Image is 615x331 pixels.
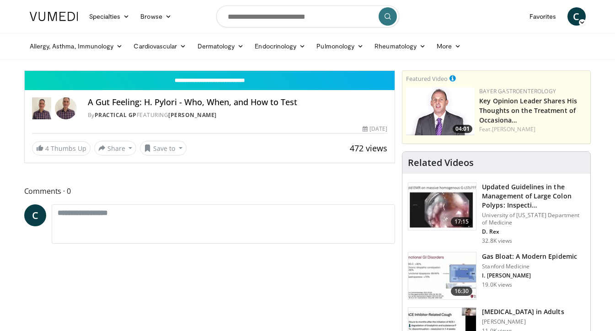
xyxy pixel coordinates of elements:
[140,141,187,155] button: Save to
[408,252,585,300] a: 16:30 Gas Bloat: A Modern Epidemic Stanford Medicine I. [PERSON_NAME] 19.0K views
[311,37,369,55] a: Pulmonology
[406,87,475,135] a: 04:01
[32,141,91,155] a: 4 Thumbs Up
[524,7,562,26] a: Favorites
[350,143,387,154] span: 472 views
[482,263,577,270] p: Stanford Medicine
[45,144,49,153] span: 4
[482,272,577,279] p: I. [PERSON_NAME]
[30,12,78,21] img: VuMedi Logo
[482,307,564,316] h3: [MEDICAL_DATA] in Adults
[84,7,135,26] a: Specialties
[482,318,564,326] p: [PERSON_NAME]
[479,87,556,95] a: Bayer Gastroenterology
[95,111,137,119] a: Practical GP
[408,182,585,245] a: 17:15 Updated Guidelines in the Management of Large Colon Polyps: Inspecti… University of [US_STA...
[453,125,472,133] span: 04:01
[24,185,396,197] span: Comments 0
[408,183,476,230] img: dfcfcb0d-b871-4e1a-9f0c-9f64970f7dd8.150x105_q85_crop-smart_upscale.jpg
[482,252,577,261] h3: Gas Bloat: A Modern Epidemic
[406,87,475,135] img: 9828b8df-38ad-4333-b93d-bb657251ca89.png.150x105_q85_crop-smart_upscale.png
[369,37,431,55] a: Rheumatology
[408,252,476,300] img: 480ec31d-e3c1-475b-8289-0a0659db689a.150x105_q85_crop-smart_upscale.jpg
[482,237,512,245] p: 32.8K views
[88,111,387,119] div: By FEATURING
[431,37,466,55] a: More
[192,37,250,55] a: Dermatology
[482,281,512,288] p: 19.0K views
[24,204,46,226] a: C
[479,96,577,124] a: Key Opinion Leader Shares His Thoughts on the Treatment of Occasiona…
[451,287,473,296] span: 16:30
[24,37,128,55] a: Allergy, Asthma, Immunology
[216,5,399,27] input: Search topics, interventions
[408,157,474,168] h4: Related Videos
[482,212,585,226] p: University of [US_STATE] Department of Medicine
[482,228,585,235] p: D. Rex
[55,97,77,119] img: Avatar
[406,75,448,83] small: Featured Video
[168,111,217,119] a: [PERSON_NAME]
[482,182,585,210] h3: Updated Guidelines in the Management of Large Colon Polyps: Inspecti…
[567,7,586,26] a: C
[94,141,137,155] button: Share
[88,97,387,107] h4: A Gut Feeling: H. Pylori - Who, When, and How to Test
[32,97,51,119] img: Practical GP
[363,125,387,133] div: [DATE]
[492,125,535,133] a: [PERSON_NAME]
[128,37,192,55] a: Cardiovascular
[135,7,177,26] a: Browse
[451,217,473,226] span: 17:15
[249,37,311,55] a: Endocrinology
[479,125,587,133] div: Feat.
